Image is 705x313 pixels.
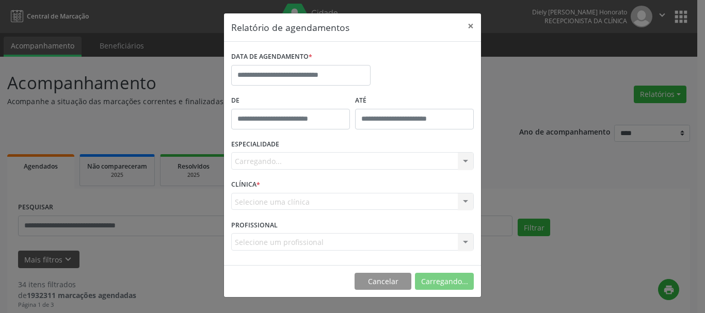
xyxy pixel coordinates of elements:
label: ATÉ [355,93,474,109]
button: Cancelar [355,273,411,290]
label: De [231,93,350,109]
button: Close [460,13,481,39]
label: PROFISSIONAL [231,217,278,233]
button: Carregando... [415,273,474,290]
h5: Relatório de agendamentos [231,21,349,34]
label: ESPECIALIDADE [231,137,279,153]
label: DATA DE AGENDAMENTO [231,49,312,65]
label: CLÍNICA [231,177,260,193]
